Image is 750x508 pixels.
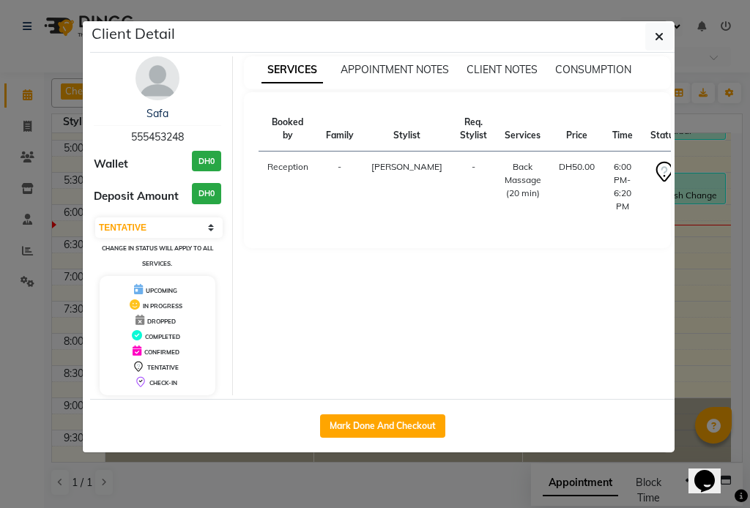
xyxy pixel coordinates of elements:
[102,244,213,267] small: Change in status will apply to all services.
[135,56,179,100] img: avatar
[363,107,451,152] th: Stylist
[559,160,595,173] div: DH50.00
[147,364,179,371] span: TENTATIVE
[94,156,128,173] span: Wallet
[143,302,182,310] span: IN PROGRESS
[192,183,221,204] h3: DH0
[371,161,442,172] span: [PERSON_NAME]
[451,107,496,152] th: Req. Stylist
[317,107,363,152] th: Family
[555,63,631,76] span: CONSUMPTION
[317,152,363,223] td: -
[94,188,179,205] span: Deposit Amount
[550,107,604,152] th: Price
[147,318,176,325] span: DROPPED
[496,107,550,152] th: Services
[320,414,445,438] button: Mark Done And Checkout
[145,333,180,340] span: COMPLETED
[146,287,177,294] span: UPCOMING
[131,130,184,143] span: 555453248
[688,449,735,493] iframe: chat widget
[451,152,496,223] td: -
[192,151,221,172] h3: DH0
[642,107,687,152] th: Status
[604,152,642,223] td: 6:00 PM-6:20 PM
[341,63,449,76] span: APPOINTMENT NOTES
[146,107,168,120] a: Safa
[92,23,175,45] h5: Client Detail
[149,379,177,386] span: CHECK-IN
[144,348,179,356] span: CONFIRMED
[259,152,317,223] td: Reception
[467,63,538,76] span: CLIENT NOTES
[259,107,317,152] th: Booked by
[261,57,323,83] span: SERVICES
[505,160,541,200] div: Back Massage (20 min)
[604,107,642,152] th: Time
